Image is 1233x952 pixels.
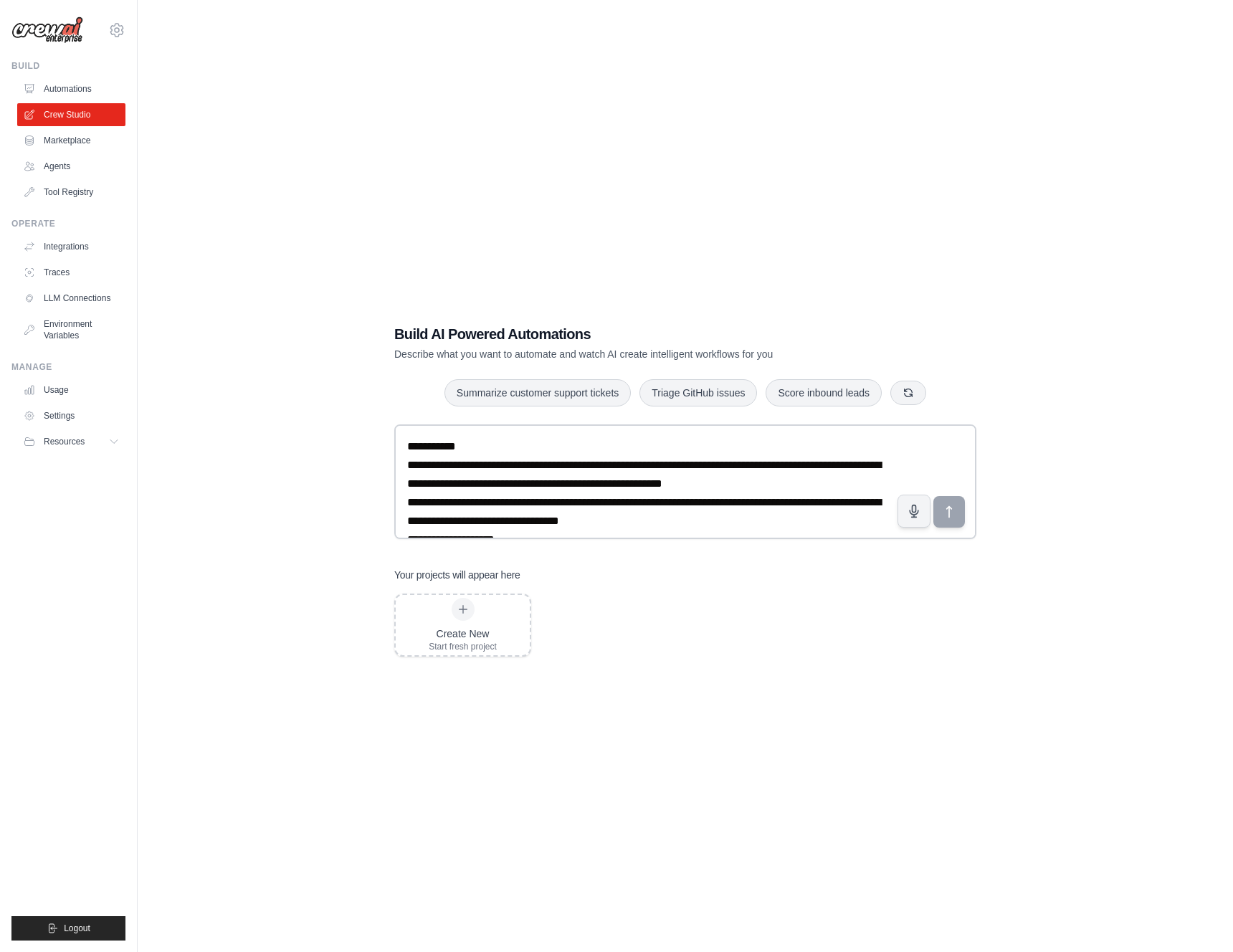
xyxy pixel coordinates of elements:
[394,568,520,582] h3: Your projects will appear here
[17,129,125,152] a: Marketplace
[64,923,90,934] span: Logout
[17,379,125,401] a: Usage
[394,324,876,344] h1: Build AI Powered Automations
[11,16,83,44] img: Logo
[898,495,930,528] button: Click to speak your automation idea
[444,379,631,406] button: Summarize customer support tickets
[11,218,125,229] div: Operate
[766,379,882,406] button: Score inbound leads
[17,404,125,427] a: Settings
[17,235,125,258] a: Integrations
[11,60,125,72] div: Build
[11,361,125,373] div: Manage
[17,313,125,347] a: Environment Variables
[394,347,876,361] p: Describe what you want to automate and watch AI create intelligent workflows for you
[11,916,125,941] button: Logout
[17,77,125,100] a: Automations
[17,430,125,453] button: Resources
[17,155,125,178] a: Agents
[429,641,497,652] div: Start fresh project
[639,379,757,406] button: Triage GitHub issues
[17,261,125,284] a: Traces
[44,436,85,447] span: Resources
[17,103,125,126] a: Crew Studio
[17,181,125,204] a: Tool Registry
[17,287,125,310] a: LLM Connections
[890,381,926,405] button: Get new suggestions
[429,627,497,641] div: Create New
